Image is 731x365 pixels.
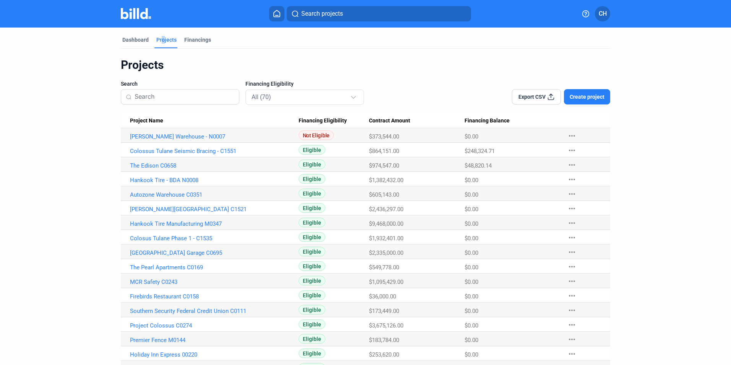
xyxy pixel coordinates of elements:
button: CH [595,6,610,21]
mat-select-trigger: All (70) [252,93,271,101]
a: Autozone Warehouse C0351 [130,191,299,198]
span: Eligible [299,305,325,314]
span: Eligible [299,218,325,227]
span: Eligible [299,334,325,344]
img: Billd Company Logo [121,8,151,19]
span: $0.00 [465,322,478,329]
span: $373,544.00 [369,133,399,140]
span: $0.00 [465,351,478,358]
span: $0.00 [465,191,478,198]
span: Eligible [299,261,325,271]
div: Projects [121,58,610,72]
div: Financing Balance [465,117,560,124]
a: Holiday Inn Express 00220 [130,351,299,358]
mat-icon: more_horiz [567,335,577,344]
span: Not Eligible [299,130,334,140]
div: Projects [156,36,177,44]
div: Project Name [130,117,299,124]
span: $2,436,297.00 [369,206,403,213]
a: Southern Security Federal Credit Union C0111 [130,308,299,314]
span: $0.00 [465,235,478,242]
span: Eligible [299,349,325,358]
button: Export CSV [512,89,561,104]
mat-icon: more_horiz [567,160,577,169]
span: $1,382,432.00 [369,177,403,184]
mat-icon: more_horiz [567,320,577,329]
span: $183,784.00 [369,337,399,344]
span: $0.00 [465,177,478,184]
input: Search [135,89,234,105]
span: $1,095,429.00 [369,279,403,285]
span: $0.00 [465,249,478,256]
a: Firebirds Restaurant C0158 [130,293,299,300]
a: Project Colossus C0274 [130,322,299,329]
span: Project Name [130,117,163,124]
div: Financing Eligibility [299,117,369,124]
mat-icon: more_horiz [567,291,577,300]
span: $9,468,000.00 [369,220,403,227]
span: Financing Eligibility [245,80,294,88]
span: Eligible [299,189,325,198]
a: Premier Fence M0144 [130,337,299,344]
span: $0.00 [465,308,478,314]
mat-icon: more_horiz [567,204,577,213]
span: Eligible [299,174,325,184]
span: $173,449.00 [369,308,399,314]
div: Contract Amount [369,117,465,124]
span: Create project [570,93,604,101]
span: Search [121,80,138,88]
a: [PERSON_NAME] Warehouse - N0007 [130,133,299,140]
a: Colosus Tulane Phase 1 - C1535 [130,235,299,242]
span: Eligible [299,232,325,242]
span: $605,143.00 [369,191,399,198]
span: Eligible [299,145,325,155]
span: $1,932,401.00 [369,235,403,242]
a: Hankook Tire Manufacturing M0347 [130,220,299,227]
a: [GEOGRAPHIC_DATA] Garage C0695 [130,249,299,256]
div: Dashboard [122,36,149,44]
span: Eligible [299,160,325,169]
span: Eligible [299,276,325,285]
span: Eligible [299,290,325,300]
span: CH [599,9,607,18]
span: $0.00 [465,293,478,300]
a: Colossus Tulane Seismic Bracing - C1551 [130,148,299,155]
mat-icon: more_horiz [567,262,577,271]
span: $974,547.00 [369,162,399,169]
mat-icon: more_horiz [567,131,577,140]
span: $0.00 [465,133,478,140]
span: $2,335,000.00 [369,249,403,256]
span: Search projects [301,9,343,18]
mat-icon: more_horiz [567,306,577,315]
span: $0.00 [465,264,478,271]
a: [PERSON_NAME][GEOGRAPHIC_DATA] C1521 [130,206,299,213]
button: Search projects [287,6,471,21]
span: $864,151.00 [369,148,399,155]
mat-icon: more_horiz [567,277,577,286]
span: $248,324.71 [465,148,495,155]
a: The Edison C0658 [130,162,299,169]
mat-icon: more_horiz [567,218,577,228]
mat-icon: more_horiz [567,146,577,155]
mat-icon: more_horiz [567,233,577,242]
span: $0.00 [465,220,478,227]
span: Eligible [299,203,325,213]
span: $0.00 [465,206,478,213]
span: Eligible [299,247,325,256]
span: Contract Amount [369,117,410,124]
mat-icon: more_horiz [567,349,577,358]
span: $0.00 [465,279,478,285]
button: Create project [564,89,610,104]
span: $3,675,126.00 [369,322,403,329]
mat-icon: more_horiz [567,189,577,199]
span: Financing Eligibility [299,117,347,124]
mat-icon: more_horiz [567,248,577,257]
span: Export CSV [518,93,546,101]
a: Hankook Tire - BDA N0008 [130,177,299,184]
a: MCR Safety C0243 [130,279,299,285]
span: $253,620.00 [369,351,399,358]
a: The Pearl Apartments C0169 [130,264,299,271]
span: Financing Balance [465,117,510,124]
div: Financings [184,36,211,44]
span: Eligible [299,319,325,329]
